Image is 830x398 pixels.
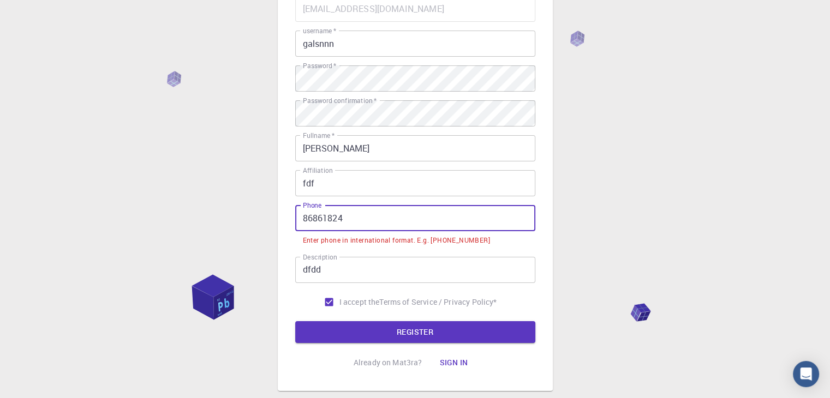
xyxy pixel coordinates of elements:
button: REGISTER [295,321,535,343]
a: Terms of Service / Privacy Policy* [379,297,497,307]
label: Phone [303,201,321,210]
label: Fullname [303,131,335,140]
p: Already on Mat3ra? [354,357,422,368]
span: I accept the [339,297,380,307]
p: Terms of Service / Privacy Policy * [379,297,497,307]
label: Password [303,61,336,70]
label: Password confirmation [303,96,377,105]
label: username [303,26,336,35]
div: Open Intercom Messenger [793,361,819,387]
div: Enter phone in international format. E.g. [PHONE_NUMBER] [303,235,490,246]
label: Affiliation [303,166,332,175]
button: Sign in [431,352,476,373]
label: Description [303,252,337,262]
